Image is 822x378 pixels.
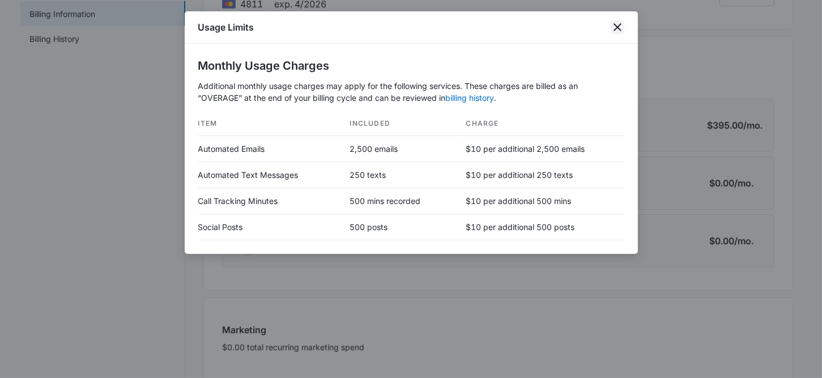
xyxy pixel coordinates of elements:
[198,80,624,104] p: Additional monthly usage charges may apply for the following services. These charges are billed a...
[340,188,457,214] td: 500 mins recorded
[198,112,341,136] th: Item
[198,188,341,214] td: Call Tracking Minutes
[340,136,457,162] td: 2,500 emails
[446,93,495,103] a: billing history
[340,162,457,188] td: 250 texts
[457,136,624,162] td: $10 per additional 2,500 emails
[340,112,457,136] th: Included
[198,20,254,34] h1: Usage Limits
[198,162,341,188] td: Automated Text Messages
[198,57,624,74] h2: Monthly Usage Charges
[340,214,457,240] td: 500 posts
[457,188,624,214] td: $10 per additional 500 mins
[457,112,624,136] th: Charge
[457,214,624,240] td: $10 per additional 500 posts
[198,214,341,240] td: Social Posts
[457,162,624,188] td: $10 per additional 250 texts
[198,136,341,162] td: Automated Emails
[611,20,624,34] button: close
